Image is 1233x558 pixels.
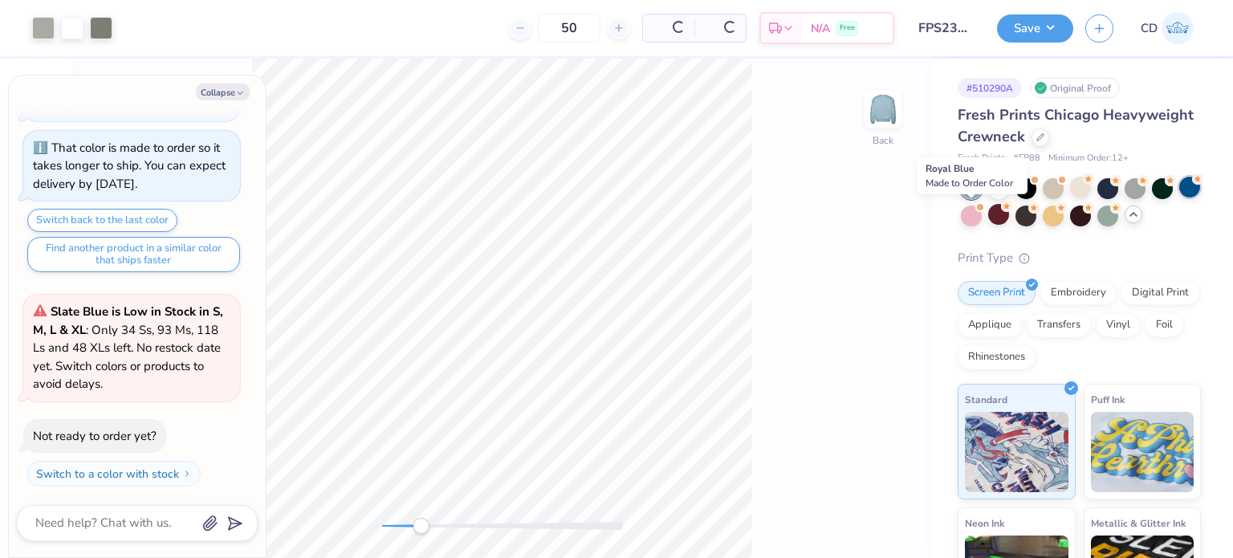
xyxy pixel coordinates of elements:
[33,428,157,444] div: Not ready to order yet?
[840,22,855,34] span: Free
[1133,12,1201,44] a: CD
[1048,152,1129,165] span: Minimum Order: 12 +
[958,249,1201,267] div: Print Type
[958,105,1194,146] span: Fresh Prints Chicago Heavyweight Crewneck
[873,133,893,148] div: Back
[965,391,1007,408] span: Standard
[1091,515,1186,532] span: Metallic & Glitter Ink
[1030,78,1120,98] div: Original Proof
[958,345,1036,369] div: Rhinestones
[958,78,1022,98] div: # 510290A
[33,140,226,192] div: That color is made to order so it takes longer to ship. You can expect delivery by [DATE].
[538,14,600,43] input: – –
[958,313,1022,337] div: Applique
[1027,313,1091,337] div: Transfers
[1091,412,1194,492] img: Puff Ink
[1091,391,1125,408] span: Puff Ink
[1141,19,1158,38] span: CD
[1096,313,1141,337] div: Vinyl
[1040,281,1117,305] div: Embroidery
[413,518,429,534] div: Accessibility label
[926,177,1013,189] span: Made to Order Color
[27,461,201,487] button: Switch to a color with stock
[27,237,240,272] button: Find another product in a similar color that ships faster
[997,14,1073,43] button: Save
[1121,281,1199,305] div: Digital Print
[811,20,830,37] span: N/A
[182,469,192,479] img: Switch to a color with stock
[33,303,223,392] span: : Only 34 Ss, 93 Ms, 118 Ls and 48 XLs left. No restock date yet. Switch colors or products to av...
[965,515,1004,532] span: Neon Ink
[906,12,985,44] input: Untitled Design
[958,281,1036,305] div: Screen Print
[867,93,899,125] img: Back
[965,412,1068,492] img: Standard
[1146,313,1183,337] div: Foil
[33,303,223,338] strong: Slate Blue is Low in Stock in S, M, L & XL
[196,83,250,100] button: Collapse
[27,209,177,232] button: Switch back to the last color
[917,157,1027,194] div: Royal Blue
[1162,12,1194,44] img: Crishel Dayo Isa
